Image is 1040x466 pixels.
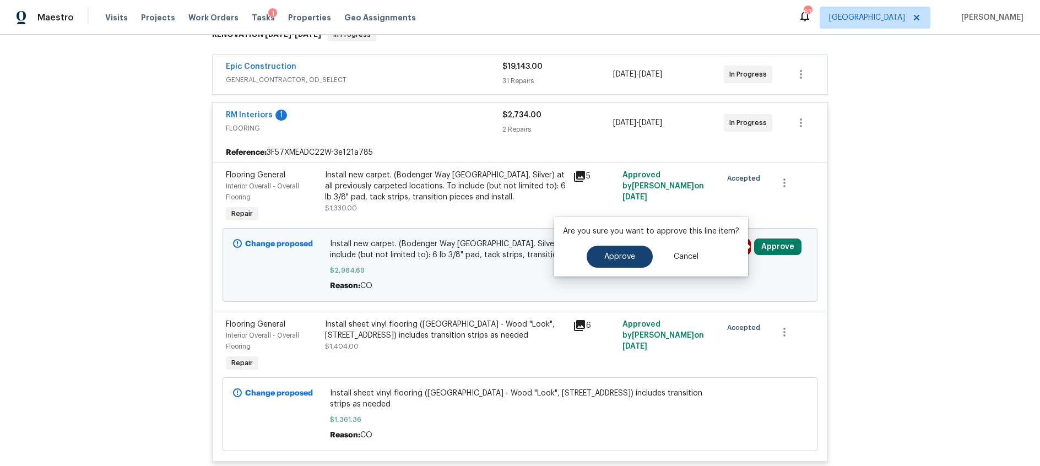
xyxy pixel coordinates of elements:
[325,205,357,212] span: $1,330.00
[613,119,636,127] span: [DATE]
[330,414,711,425] span: $1,361.36
[502,63,543,71] span: $19,143.00
[226,183,299,201] span: Interior Overall - Overall Flooring
[141,12,175,23] span: Projects
[275,110,287,121] div: 1
[622,193,647,201] span: [DATE]
[727,322,765,333] span: Accepted
[105,12,128,23] span: Visits
[563,226,739,237] p: Are you sure you want to approve this line item?
[226,321,285,328] span: Flooring General
[212,28,321,41] h6: RENOVATION
[226,111,273,119] a: RM Interiors
[622,171,704,201] span: Approved by [PERSON_NAME] on
[502,75,613,86] div: 31 Repairs
[330,431,360,439] span: Reason:
[754,239,801,255] button: Approve
[226,123,502,134] span: FLOORING
[639,119,662,127] span: [DATE]
[804,7,811,18] div: 63
[360,431,372,439] span: CO
[330,388,711,410] span: Install sheet vinyl flooring ([GEOGRAPHIC_DATA] - Wood "Look", [STREET_ADDRESS]) includes transit...
[613,69,662,80] span: -
[604,253,635,261] span: Approve
[957,12,1023,23] span: [PERSON_NAME]
[330,265,711,276] span: $2,964.69
[329,29,375,40] span: In Progress
[209,17,831,52] div: RENOVATION [DATE]-[DATE]In Progress
[344,12,416,23] span: Geo Assignments
[829,12,905,23] span: [GEOGRAPHIC_DATA]
[573,319,616,332] div: 6
[727,173,765,184] span: Accepted
[188,12,239,23] span: Work Orders
[226,332,299,350] span: Interior Overall - Overall Flooring
[613,71,636,78] span: [DATE]
[226,147,267,158] b: Reference:
[622,343,647,350] span: [DATE]
[656,246,716,268] button: Cancel
[227,208,257,219] span: Repair
[226,171,285,179] span: Flooring General
[252,14,275,21] span: Tasks
[729,69,771,80] span: In Progress
[268,8,277,19] div: 1
[587,246,653,268] button: Approve
[213,143,827,162] div: 3F57XMEADC22W-3e121a785
[502,111,541,119] span: $2,734.00
[639,71,662,78] span: [DATE]
[674,253,698,261] span: Cancel
[502,124,613,135] div: 2 Repairs
[227,357,257,369] span: Repair
[325,343,359,350] span: $1,404.00
[288,12,331,23] span: Properties
[325,319,566,341] div: Install sheet vinyl flooring ([GEOGRAPHIC_DATA] - Wood "Look", [STREET_ADDRESS]) includes transit...
[330,239,711,261] span: Install new carpet. (Bodenger Way [GEOGRAPHIC_DATA], Silver) at all previously carpeted locations...
[573,170,616,183] div: 5
[37,12,74,23] span: Maestro
[613,117,662,128] span: -
[226,74,502,85] span: GENERAL_CONTRACTOR, OD_SELECT
[226,63,296,71] a: Epic Construction
[729,117,771,128] span: In Progress
[622,321,704,350] span: Approved by [PERSON_NAME] on
[360,282,372,290] span: CO
[245,389,313,397] b: Change proposed
[330,282,360,290] span: Reason:
[245,240,313,248] b: Change proposed
[325,170,566,203] div: Install new carpet. (Bodenger Way [GEOGRAPHIC_DATA], Silver) at all previously carpeted locations...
